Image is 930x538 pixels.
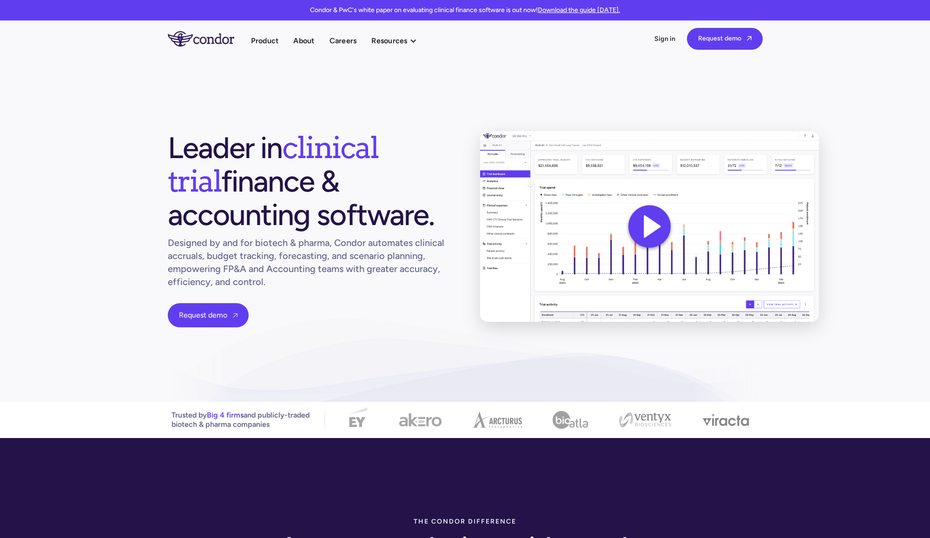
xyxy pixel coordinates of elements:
[168,131,450,232] h1: Leader in finance & accounting software.
[310,6,620,15] p: Condor & PwC's white paper on evaluating clinical finance software is out now!
[371,34,407,47] div: Resources
[233,312,237,319] span: 
[330,34,357,47] a: Careers
[371,34,426,47] div: Resources
[168,303,249,327] a: Request demo
[687,28,763,50] a: Request demo
[251,34,279,47] a: Product
[207,411,244,419] span: Big 4 firms
[168,129,378,199] span: clinical trial
[538,6,620,14] a: Download the guide [DATE].
[654,34,676,44] a: Sign in
[414,512,516,531] div: The condor difference
[171,411,310,429] p: Trusted by and publicly-traded biotech & pharma companies
[168,236,450,288] h1: Designed by and for biotech & pharma, Condor automates clinical accruals, budget tracking, foreca...
[168,31,251,46] a: home
[747,35,752,41] span: 
[293,34,314,47] a: About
